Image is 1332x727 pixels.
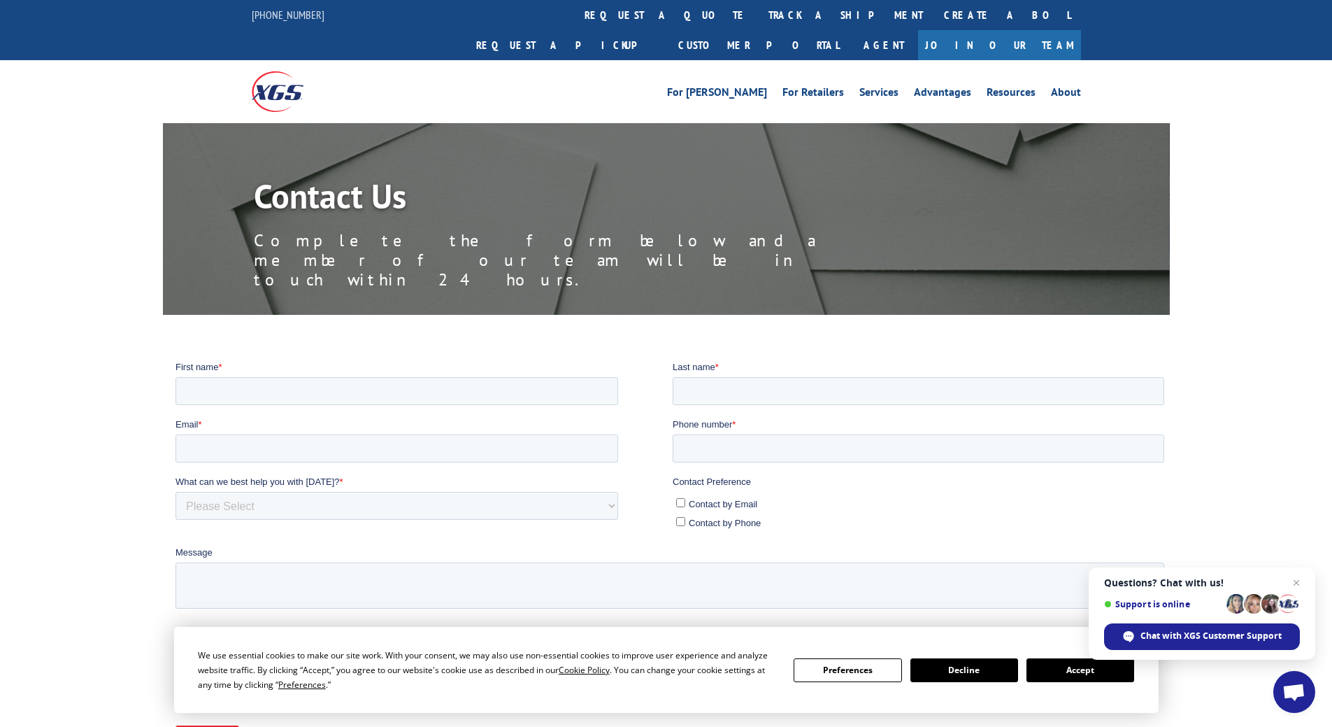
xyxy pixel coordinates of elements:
[1026,658,1134,682] button: Accept
[782,87,844,102] a: For Retailers
[1104,599,1222,609] span: Support is online
[466,30,668,60] a: Request a pickup
[1051,87,1081,102] a: About
[1104,577,1300,588] span: Questions? Chat with us!
[1140,630,1282,642] span: Chat with XGS Customer Support
[278,679,326,691] span: Preferences
[918,30,1081,60] a: Join Our Team
[859,87,898,102] a: Services
[668,30,850,60] a: Customer Portal
[910,658,1018,682] button: Decline
[1273,671,1315,713] a: Open chat
[198,648,777,692] div: We use essential cookies to make our site work. With your consent, we may also use non-essential ...
[1104,623,1300,650] span: Chat with XGS Customer Support
[254,231,883,290] p: Complete the form below and a member of our team will be in touch within 24 hours.
[559,664,610,676] span: Cookie Policy
[254,179,883,220] h1: Contact Us
[987,87,1036,102] a: Resources
[252,8,324,22] a: [PHONE_NUMBER]
[914,87,971,102] a: Advantages
[174,627,1159,713] div: Cookie Consent Prompt
[794,658,901,682] button: Preferences
[667,87,767,102] a: For [PERSON_NAME]
[850,30,918,60] a: Agent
